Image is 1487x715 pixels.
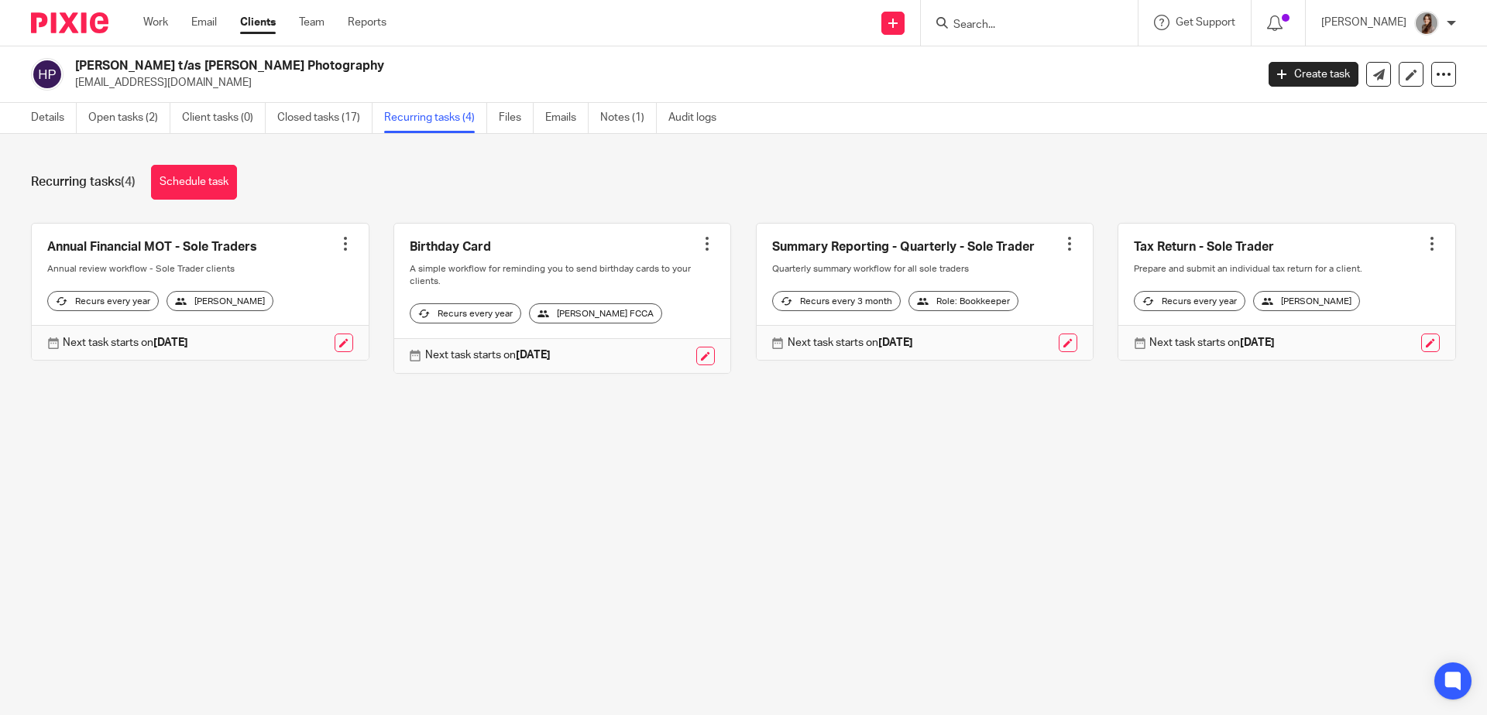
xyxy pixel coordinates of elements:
[31,58,64,91] img: svg%3E
[75,58,1011,74] h2: [PERSON_NAME] t/as [PERSON_NAME] Photography
[668,103,728,133] a: Audit logs
[952,19,1091,32] input: Search
[1321,15,1406,30] p: [PERSON_NAME]
[908,291,1018,311] div: Role: Bookkeeper
[878,337,913,348] strong: [DATE]
[529,303,662,323] div: [PERSON_NAME] FCCA
[88,103,170,133] a: Open tasks (2)
[348,15,386,30] a: Reports
[47,291,159,311] div: Recurs every year
[516,350,551,361] strong: [DATE]
[545,103,589,133] a: Emails
[384,103,487,133] a: Recurring tasks (4)
[1176,17,1235,28] span: Get Support
[167,291,273,311] div: [PERSON_NAME]
[788,335,913,351] p: Next task starts on
[600,103,657,133] a: Notes (1)
[143,15,168,30] a: Work
[1253,291,1360,311] div: [PERSON_NAME]
[299,15,325,30] a: Team
[31,103,77,133] a: Details
[153,337,188,348] strong: [DATE]
[121,176,136,188] span: (4)
[151,165,237,200] a: Schedule task
[1269,62,1358,87] a: Create task
[31,12,108,33] img: Pixie
[277,103,373,133] a: Closed tasks (17)
[410,303,521,323] div: Recurs every year
[182,103,266,133] a: Client tasks (0)
[75,75,1245,91] p: [EMAIL_ADDRESS][DOMAIN_NAME]
[1134,291,1245,311] div: Recurs every year
[425,347,551,363] p: Next task starts on
[772,291,901,311] div: Recurs every 3 month
[1149,335,1275,351] p: Next task starts on
[1414,11,1439,36] img: 22.png
[31,174,136,190] h1: Recurring tasks
[240,15,276,30] a: Clients
[499,103,534,133] a: Files
[1240,337,1275,348] strong: [DATE]
[63,335,188,351] p: Next task starts on
[191,15,217,30] a: Email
